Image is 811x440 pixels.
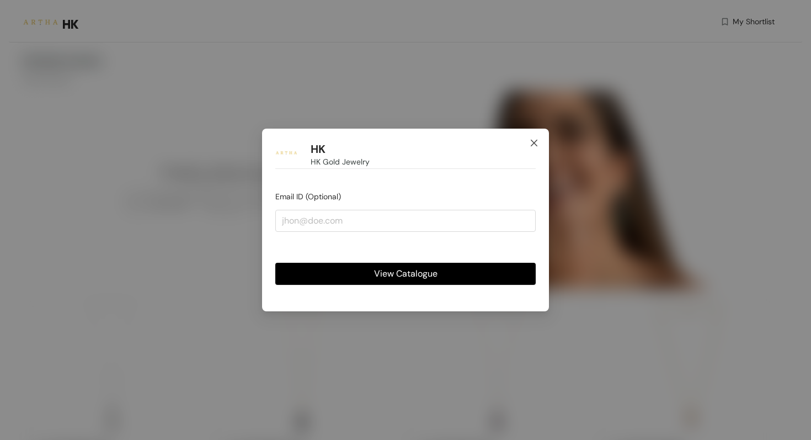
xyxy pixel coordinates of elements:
img: Buyer Portal [275,142,297,164]
span: Email ID (Optional) [275,192,341,202]
span: close [530,139,538,147]
h1: HK [311,142,326,156]
span: HK Gold Jewelry [311,156,370,168]
span: View Catalogue [374,267,437,280]
button: View Catalogue [275,263,536,285]
button: Close [519,129,549,158]
input: jhon@doe.com [275,210,536,232]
